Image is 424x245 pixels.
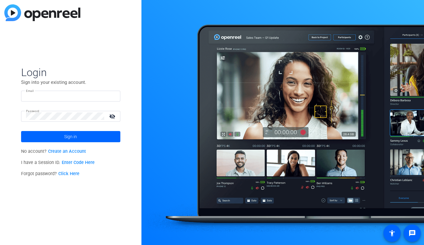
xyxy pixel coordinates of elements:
[58,171,79,176] a: Click Here
[21,131,120,142] button: Sign in
[4,4,80,21] img: blue-gradient.svg
[26,89,34,93] mat-label: Email
[26,109,39,113] mat-label: Password
[62,160,95,165] a: Enter Code Here
[408,229,416,237] mat-icon: message
[21,79,120,86] p: Sign into your existing account.
[64,129,77,144] span: Sign in
[21,66,120,79] span: Login
[21,149,86,154] span: No account?
[105,112,120,121] mat-icon: visibility_off
[21,160,95,165] span: I have a Session ID.
[388,229,396,237] mat-icon: accessibility
[48,149,86,154] a: Create an Account
[26,92,115,100] input: Enter Email Address
[21,171,79,176] span: Forgot password?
